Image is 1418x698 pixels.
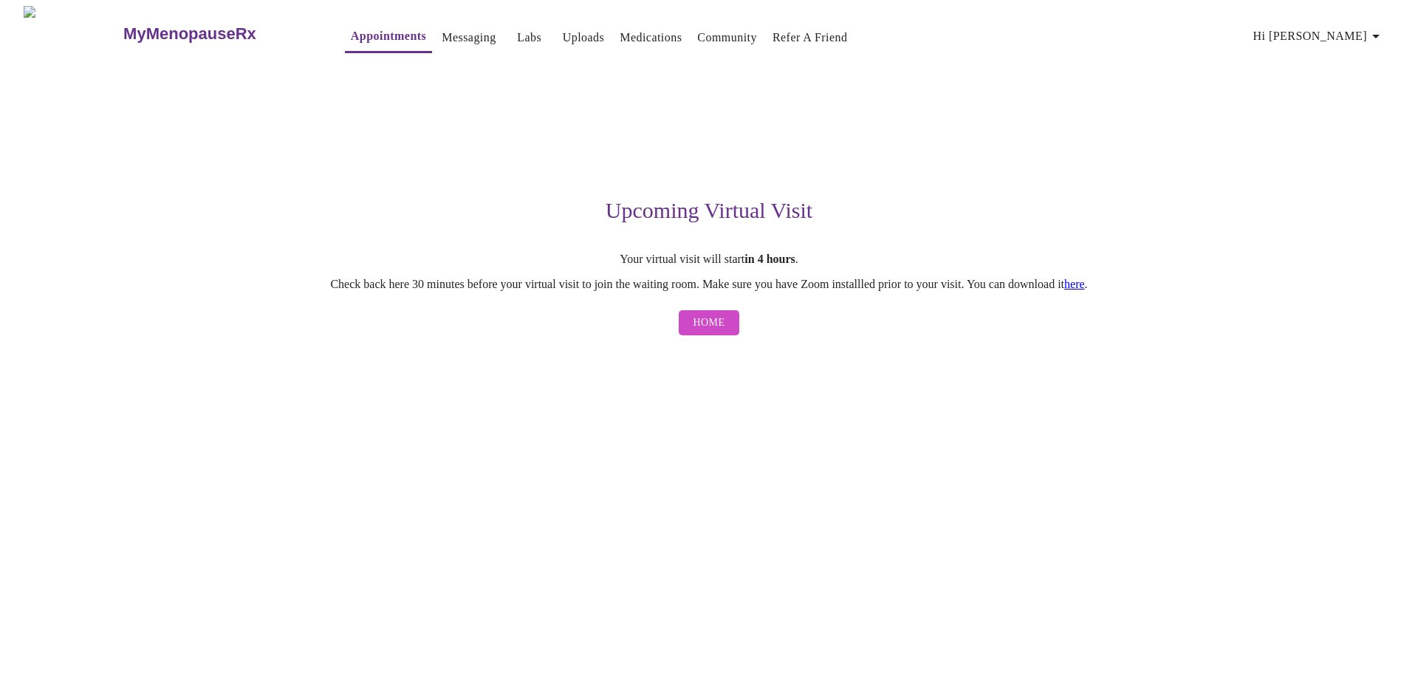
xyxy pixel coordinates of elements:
[351,26,426,47] a: Appointments
[254,253,1164,266] p: Your virtual visit will start .
[557,23,611,52] button: Uploads
[675,303,744,343] a: Home
[767,23,854,52] button: Refer a Friend
[691,23,763,52] button: Community
[345,21,432,53] button: Appointments
[442,27,496,48] a: Messaging
[693,314,725,332] span: Home
[254,198,1164,223] h3: Upcoming Virtual Visit
[563,27,605,48] a: Uploads
[1253,26,1385,47] span: Hi [PERSON_NAME]
[436,23,501,52] button: Messaging
[1064,278,1085,290] a: here
[122,8,315,60] a: MyMenopauseRx
[123,24,256,44] h3: MyMenopauseRx
[517,27,541,48] a: Labs
[773,27,848,48] a: Refer a Friend
[679,310,740,336] button: Home
[697,27,757,48] a: Community
[24,6,122,61] img: MyMenopauseRx Logo
[614,23,688,52] button: Medications
[1247,21,1391,51] button: Hi [PERSON_NAME]
[254,278,1164,291] p: Check back here 30 minutes before your virtual visit to join the waiting room. Make sure you have...
[620,27,682,48] a: Medications
[744,253,795,265] strong: in 4 hours
[506,23,553,52] button: Labs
